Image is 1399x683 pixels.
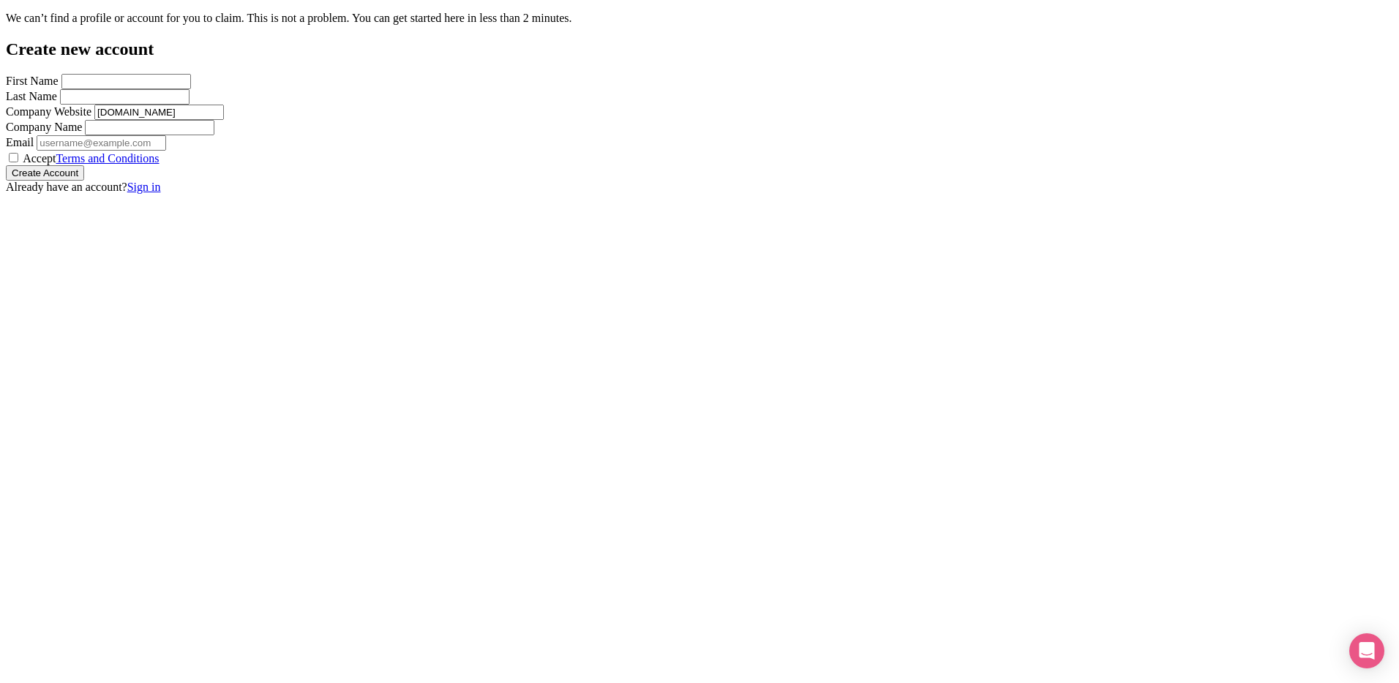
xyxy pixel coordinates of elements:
input: example.com [94,105,224,120]
p: We can’t find a profile or account for you to claim. This is not a problem. You can get started h... [6,12,1393,25]
div: Open Intercom Messenger [1349,633,1384,668]
input: username@example.com [37,135,166,151]
div: Already have an account? [6,181,1393,194]
label: First Name [6,75,59,87]
label: Company Name [6,121,82,133]
label: Company Website [6,105,91,118]
input: Create Account [6,165,84,181]
label: Accept [23,152,159,165]
label: Email [6,136,34,148]
label: Last Name [6,90,57,102]
h2: Create new account [6,39,1393,59]
a: Sign in [127,181,161,193]
a: Terms and Conditions [56,152,159,165]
